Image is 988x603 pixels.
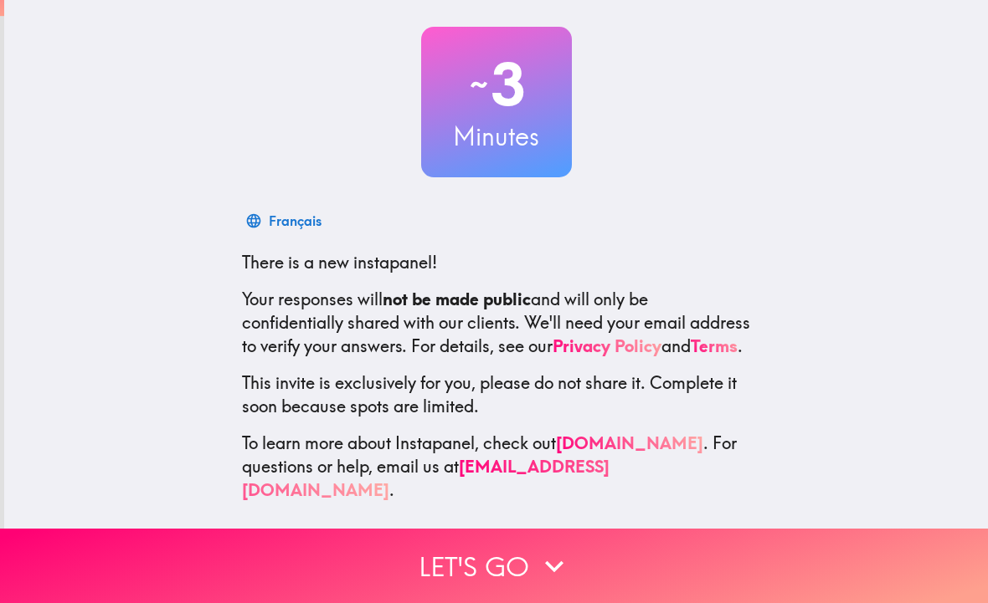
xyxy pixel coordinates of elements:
h3: Minutes [421,119,572,154]
span: There is a new instapanel! [242,252,437,273]
a: [DOMAIN_NAME] [556,432,703,453]
p: This invite is exclusively for you, please do not share it. Complete it soon because spots are li... [242,371,751,418]
b: not be made public [383,289,531,309]
a: Privacy Policy [553,335,661,356]
a: Terms [691,335,738,356]
p: Your responses will and will only be confidentially shared with our clients. We'll need your emai... [242,288,751,358]
p: To learn more about Instapanel, check out . For questions or help, email us at . [242,432,751,502]
div: Français [269,209,322,233]
h2: 3 [421,50,572,119]
span: ~ [467,59,491,110]
a: [EMAIL_ADDRESS][DOMAIN_NAME] [242,456,610,500]
button: Français [242,204,328,238]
